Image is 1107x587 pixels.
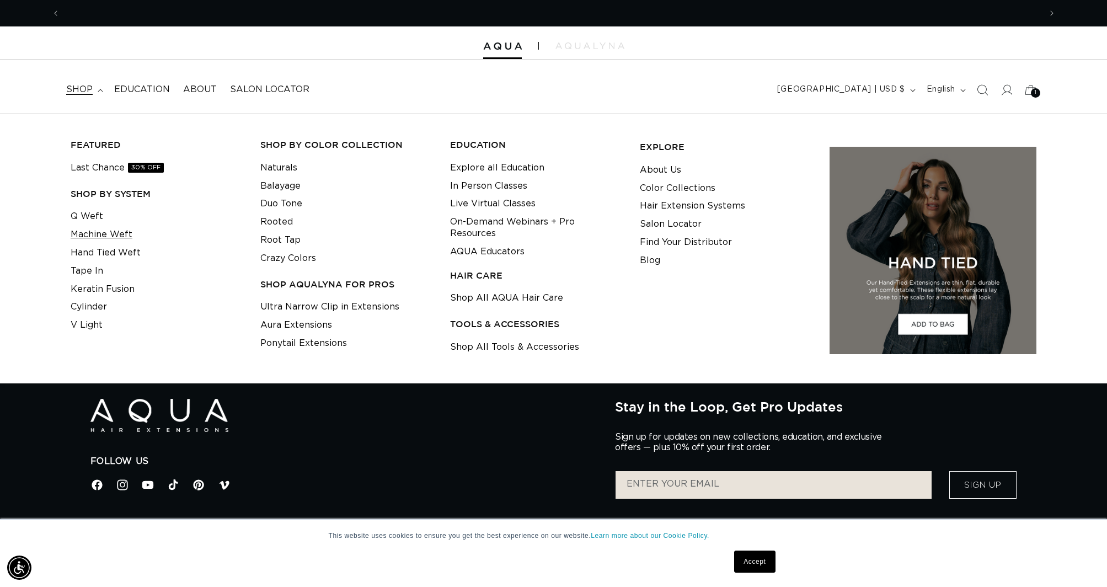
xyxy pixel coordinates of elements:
p: Sign up for updates on new collections, education, and exclusive offers — plus 10% off your first... [615,432,891,453]
a: Salon Locator [640,215,702,233]
a: Rooted [260,213,293,231]
span: Education [114,84,170,95]
img: Aqua Hair Extensions [90,399,228,433]
span: Salon Locator [230,84,309,95]
a: Crazy Colors [260,249,316,268]
summary: shop [60,77,108,102]
a: Root Tap [260,231,301,249]
h2: Stay in the Loop, Get Pro Updates [615,399,1017,414]
h3: HAIR CARE [450,270,623,281]
a: Keratin Fusion [71,280,135,298]
span: 30% OFF [128,163,164,173]
a: Blog [640,252,660,270]
a: Cylinder [71,298,107,316]
span: shop [66,84,93,95]
button: Next announcement [1040,3,1064,24]
a: Hair Extension Systems [640,197,745,215]
a: Accept [734,551,775,573]
a: Salon Locator [223,77,316,102]
h3: TOOLS & ACCESSORIES [450,318,623,330]
a: Duo Tone [260,195,302,213]
a: Ponytail Extensions [260,334,347,353]
a: Last Chance30% OFF [71,159,164,177]
input: ENTER YOUR EMAIL [616,471,931,499]
span: About [183,84,217,95]
button: Previous announcement [44,3,68,24]
a: In Person Classes [450,177,527,195]
a: Balayage [260,177,301,195]
a: Find Your Distributor [640,233,732,252]
a: On-Demand Webinars + Pro Resources [450,213,623,243]
a: Education [108,77,177,102]
img: aqualyna.com [555,42,624,49]
p: By subscribing, you agree to receive marketing emails from AQUA Hair Extensions. You may unsubscr... [615,517,1017,541]
span: [GEOGRAPHIC_DATA] | USD $ [777,84,905,95]
summary: Search [970,78,994,102]
p: This website uses cookies to ensure you get the best experience on our website. [329,531,779,541]
a: Explore all Education [450,159,544,177]
a: Aura Extensions [260,316,332,334]
a: Live Virtual Classes [450,195,536,213]
a: Machine Weft [71,226,132,244]
span: 1 [1035,88,1037,98]
div: Accessibility Menu [7,556,31,580]
a: AQUA Educators [450,243,525,261]
h3: EXPLORE [640,141,812,153]
a: Hand Tied Weft [71,244,141,262]
h3: Shop AquaLyna for Pros [260,279,433,290]
iframe: Chat Widget [1052,534,1107,587]
a: Shop All Tools & Accessories [450,338,579,356]
h3: EDUCATION [450,139,623,151]
button: Sign Up [949,471,1017,499]
img: Aqua Hair Extensions [483,42,522,50]
button: English [920,79,970,100]
a: About [177,77,223,102]
span: English [927,84,955,95]
a: Tape In [71,262,103,280]
h2: Follow Us [90,456,599,467]
h3: Shop by Color Collection [260,139,433,151]
h3: FEATURED [71,139,243,151]
a: Shop All AQUA Hair Care [450,289,563,307]
a: Learn more about our Cookie Policy. [591,532,709,540]
a: Color Collections [640,179,715,198]
button: [GEOGRAPHIC_DATA] | USD $ [771,79,920,100]
a: Ultra Narrow Clip in Extensions [260,298,399,316]
a: About Us [640,161,681,179]
a: Naturals [260,159,297,177]
a: V Light [71,316,103,334]
a: Q Weft [71,207,103,226]
h3: SHOP BY SYSTEM [71,188,243,200]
